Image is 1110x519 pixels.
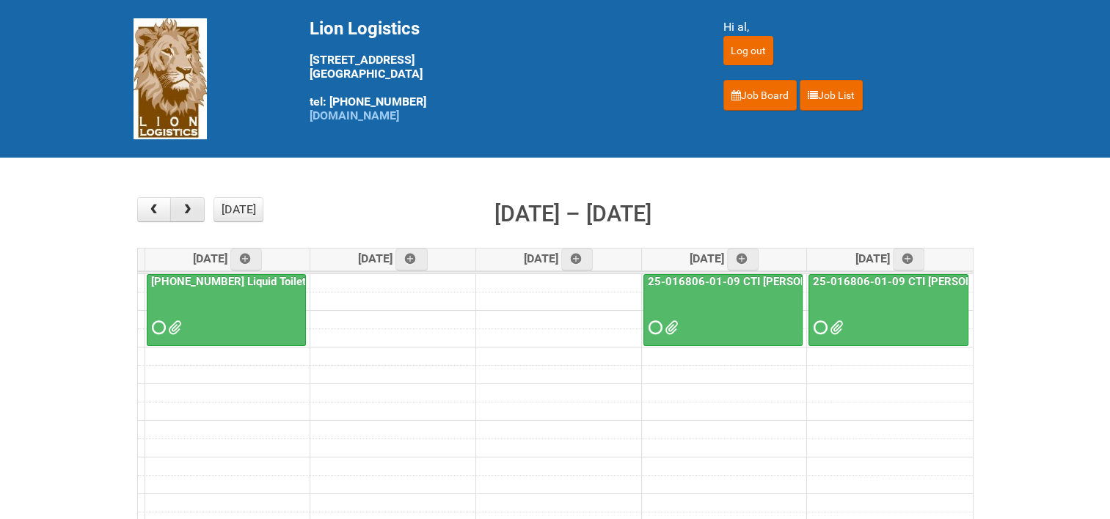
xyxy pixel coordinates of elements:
[213,197,263,222] button: [DATE]
[168,323,178,333] span: MDN 24-096164-01 MDN Left over counts.xlsx MOR_Mailing 2 24-096164-01-08.xlsm Labels Mailing 2 24...
[230,249,263,270] a: Add an event
[814,323,824,333] span: Requested
[193,251,263,265] span: [DATE]
[808,274,968,347] a: 25-016806-01-09 CTI [PERSON_NAME] Bar Superior HUT - Mailing 2
[727,249,759,270] a: Add an event
[723,36,773,65] input: Log out
[395,249,428,270] a: Add an event
[830,323,840,333] span: Grp 1002 1..jpg Grp 1001 1..jpg Dove CM - Label File Mailing 2 - Lion.xlsx MOR 25-016806-01-09 Ma...
[147,274,306,347] a: [PHONE_NUMBER] Liquid Toilet Bowl Cleaner - Mailing 2
[643,274,803,347] a: 25-016806-01-09 CTI [PERSON_NAME] Bar Superior HUT
[855,251,925,265] span: [DATE]
[645,275,938,288] a: 25-016806-01-09 CTI [PERSON_NAME] Bar Superior HUT
[148,275,433,288] a: [PHONE_NUMBER] Liquid Toilet Bowl Cleaner - Mailing 2
[893,249,925,270] a: Add an event
[134,71,207,85] a: Lion Logistics
[690,251,759,265] span: [DATE]
[494,197,651,231] h2: [DATE] – [DATE]
[310,18,420,39] span: Lion Logistics
[723,18,977,36] div: Hi al,
[152,323,162,333] span: Requested
[649,323,659,333] span: Requested
[134,18,207,139] img: Lion Logistics
[800,80,863,111] a: Job List
[561,249,594,270] a: Add an event
[358,251,428,265] span: [DATE]
[723,80,797,111] a: Job Board
[524,251,594,265] span: [DATE]
[665,323,675,333] span: MDN - 25-016806-01 MDN leftovers.xlsx Dove CM - Label File - Lion.xlsx MOR 25-016806-01-09 Mailin...
[310,108,399,122] a: [DOMAIN_NAME]
[310,18,687,122] div: [STREET_ADDRESS] [GEOGRAPHIC_DATA] tel: [PHONE_NUMBER]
